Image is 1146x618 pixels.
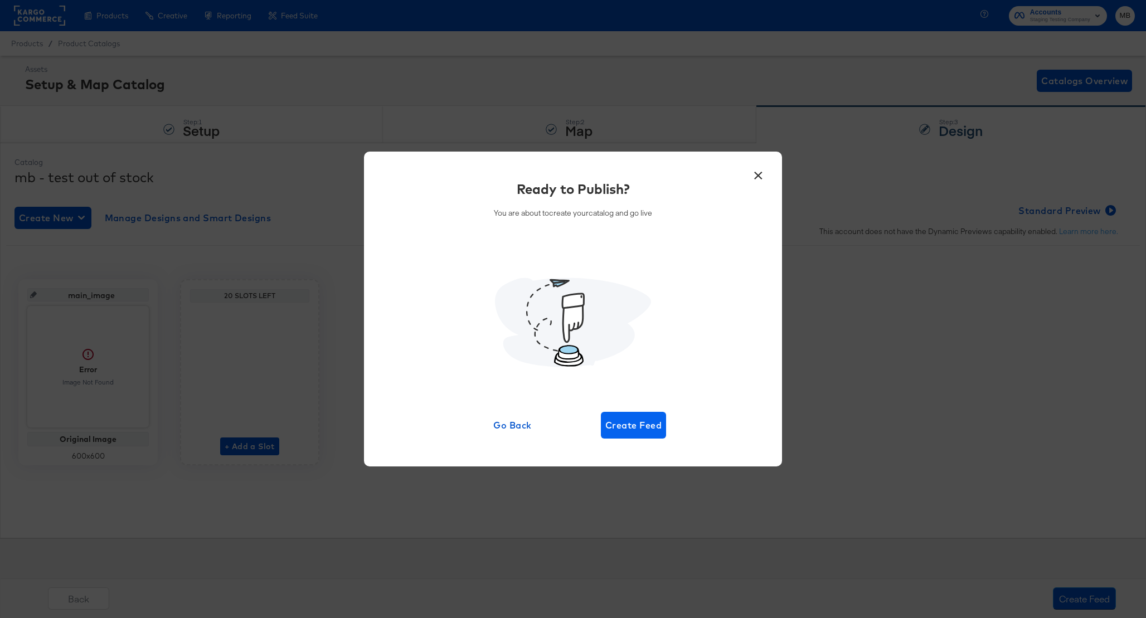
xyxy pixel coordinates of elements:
button: × [748,163,768,183]
p: You are about to create your catalog and go live [494,208,652,218]
button: Create Feed [601,412,666,439]
button: Go Back [480,412,545,439]
span: Create Feed [605,417,662,433]
span: Go Back [484,417,541,433]
div: Ready to Publish? [517,179,630,198]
